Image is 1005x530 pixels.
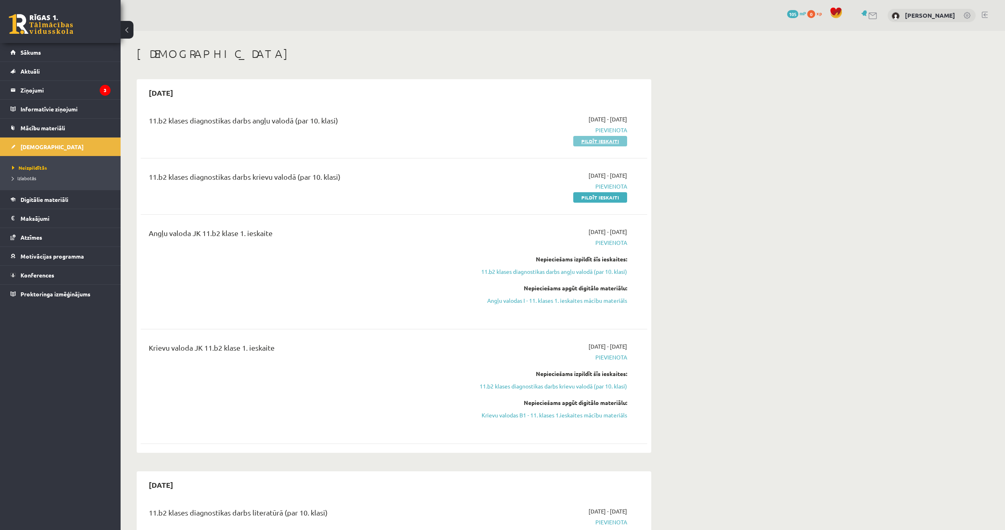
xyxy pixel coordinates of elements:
div: 11.b2 klases diagnostikas darbs literatūrā (par 10. klasi) [149,507,464,522]
a: Angļu valodas I - 11. klases 1. ieskaites mācību materiāls [476,296,627,305]
span: Pievienota [476,353,627,362]
div: Nepieciešams apgūt digitālo materiālu: [476,284,627,292]
span: Pievienota [476,182,627,191]
span: Neizpildītās [12,164,47,171]
a: [PERSON_NAME] [905,11,955,19]
span: [DATE] - [DATE] [589,342,627,351]
a: Motivācijas programma [10,247,111,265]
div: Nepieciešams izpildīt šīs ieskaites: [476,255,627,263]
span: Proktoringa izmēģinājums [21,290,90,298]
img: Renārs Konjuševskis [892,12,900,20]
h2: [DATE] [141,83,181,102]
a: Ziņojumi3 [10,81,111,99]
a: Konferences [10,266,111,284]
div: Nepieciešams apgūt digitālo materiālu: [476,399,627,407]
span: [DATE] - [DATE] [589,171,627,180]
div: Nepieciešams izpildīt šīs ieskaites: [476,370,627,378]
h1: [DEMOGRAPHIC_DATA] [137,47,651,61]
i: 3 [100,85,111,96]
span: Sākums [21,49,41,56]
div: Krievu valoda JK 11.b2 klase 1. ieskaite [149,342,464,357]
a: Krievu valodas B1 - 11. klases 1.ieskaites mācību materiāls [476,411,627,419]
a: Digitālie materiāli [10,190,111,209]
a: Proktoringa izmēģinājums [10,285,111,303]
span: Pievienota [476,126,627,134]
a: 11.b2 klases diagnostikas darbs angļu valodā (par 10. klasi) [476,267,627,276]
a: [DEMOGRAPHIC_DATA] [10,138,111,156]
span: xp [816,10,822,16]
span: Mācību materiāli [21,124,65,131]
a: Rīgas 1. Tālmācības vidusskola [9,14,73,34]
span: Atzīmes [21,234,42,241]
a: Atzīmes [10,228,111,247]
legend: Informatīvie ziņojumi [21,100,111,118]
span: Pievienota [476,238,627,247]
a: Izlabotās [12,175,113,182]
a: 0 xp [807,10,826,16]
span: [DATE] - [DATE] [589,228,627,236]
a: 11.b2 klases diagnostikas darbs krievu valodā (par 10. klasi) [476,382,627,390]
span: 0 [807,10,815,18]
div: 11.b2 klases diagnostikas darbs angļu valodā (par 10. klasi) [149,115,464,130]
div: 11.b2 klases diagnostikas darbs krievu valodā (par 10. klasi) [149,171,464,186]
a: Aktuāli [10,62,111,80]
span: Izlabotās [12,175,36,181]
span: [DATE] - [DATE] [589,115,627,123]
a: Sākums [10,43,111,62]
span: Digitālie materiāli [21,196,68,203]
span: 105 [787,10,798,18]
span: Konferences [21,271,54,279]
legend: Maksājumi [21,209,111,228]
span: [DATE] - [DATE] [589,507,627,516]
span: Motivācijas programma [21,253,84,260]
span: Pievienota [476,518,627,526]
span: Aktuāli [21,68,40,75]
a: Neizpildītās [12,164,113,171]
span: [DEMOGRAPHIC_DATA] [21,143,84,150]
span: mP [800,10,806,16]
legend: Ziņojumi [21,81,111,99]
a: Informatīvie ziņojumi [10,100,111,118]
a: Mācību materiāli [10,119,111,137]
a: Pildīt ieskaiti [573,192,627,203]
h2: [DATE] [141,475,181,494]
a: Maksājumi [10,209,111,228]
a: 105 mP [787,10,806,16]
div: Angļu valoda JK 11.b2 klase 1. ieskaite [149,228,464,242]
a: Pildīt ieskaiti [573,136,627,146]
